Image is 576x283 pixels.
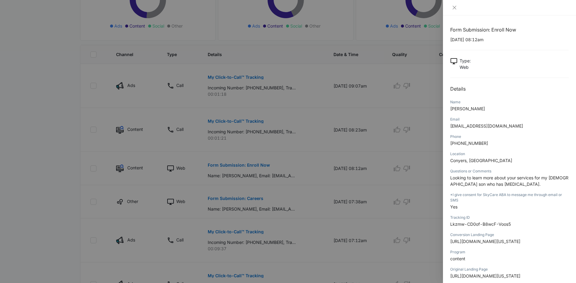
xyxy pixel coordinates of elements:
div: Name [450,99,569,105]
div: Original Landing Page [450,267,569,272]
div: Conversion Landing Page [450,232,569,238]
p: [DATE] 08:12am [450,36,569,43]
h1: Form Submission: Enroll Now [450,26,569,33]
div: Questions or Comments [450,168,569,174]
span: Looking to learn more about your services for my [DEMOGRAPHIC_DATA] son who has [MEDICAL_DATA]. [450,175,568,187]
div: Phone [450,134,569,139]
div: Program [450,249,569,255]
div: *I give consent for SkyCare ABA to message me through email or SMS [450,192,569,203]
span: close [452,5,457,10]
span: [EMAIL_ADDRESS][DOMAIN_NAME] [450,123,523,128]
span: [URL][DOMAIN_NAME][US_STATE] [450,273,520,278]
span: [PHONE_NUMBER] [450,141,488,146]
div: Location [450,151,569,157]
span: Yes [450,204,457,209]
h2: Details [450,85,569,92]
p: Web [460,64,471,70]
span: content [450,256,465,261]
span: [PERSON_NAME] [450,106,485,111]
p: Type : [460,58,471,64]
div: Tracking ID [450,215,569,220]
button: Close [450,5,459,10]
span: Lkzmw-CD0of-B8wcF-Voos5 [450,221,511,227]
span: Conyers, [GEOGRAPHIC_DATA] [450,158,512,163]
span: [URL][DOMAIN_NAME][US_STATE] [450,239,520,244]
div: Email [450,117,569,122]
